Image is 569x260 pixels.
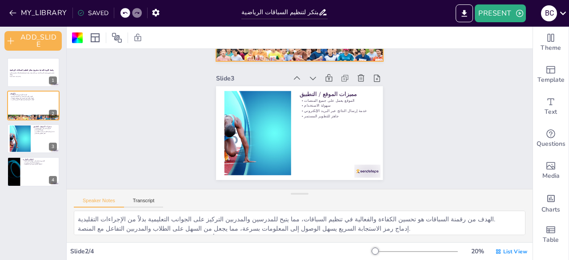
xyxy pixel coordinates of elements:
[10,92,57,95] p: الأهداف
[49,143,57,151] div: 3
[33,125,57,128] p: مميزات الموقع / التطبيق
[10,76,57,77] p: Generated with [URL]
[467,247,488,256] div: 20 %
[10,69,54,71] strong: رقمنة التربية البدنية: مشروع مبتكر لتنظيم السباقات الرياضية
[4,31,62,51] button: ADD_SLIDE
[542,171,560,181] span: Media
[77,9,108,17] div: SAVED
[533,219,569,251] div: Add a table
[475,4,525,22] button: PRESENT
[23,162,57,164] p: يمنع أي استخدام غير مصرح به
[306,100,377,135] p: الموقع يعمل على جميع المنصات
[7,91,60,120] div: 2
[7,6,71,20] button: MY_LIBRARY
[456,4,473,22] button: EXPORT_TO_POWERPOINT
[238,44,306,80] div: Slide 3
[304,104,375,140] p: سهولة الاستخدام
[308,92,380,130] p: مميزات الموقع / التطبيق
[33,129,57,131] p: سهولة الاستخدام
[124,198,164,208] button: Transcript
[541,43,561,53] span: Theme
[537,139,565,149] span: Questions
[10,97,57,99] p: الهدف الثالث هو تحسين دقة وشفافية التوقيت
[7,124,60,153] div: 3
[10,94,57,96] p: الهدف الأول هو رقمنة السباقات
[49,176,57,184] div: 4
[543,235,559,245] span: Table
[533,187,569,219] div: Add charts and graphs
[112,32,122,43] span: Position
[10,72,57,76] p: تقديم مشروع رقمنة التربية البدنية من خلال منصة رقمية تتيح تنظيم السباقات بطرق مبتكرة وفعالة.
[33,131,57,132] p: خدمة إرسال النتائج عبر البريد الإلكتروني
[503,248,527,255] span: List View
[33,128,57,129] p: الموقع يعمل على جميع المنصات
[541,4,557,22] button: B C
[74,211,525,235] textarea: الهدف من رقمنة السباقات هو تحسين الكفاءة والفعالية في تنظيم السباقات، مما يتيح للمدرسين والمدربين...
[541,5,557,21] div: B C
[533,123,569,155] div: Get real-time input from your audience
[300,114,370,149] p: جاهز للتطوير المستمر
[88,31,102,45] div: Layout
[74,198,124,208] button: Speaker Notes
[23,160,57,162] p: المشروع متحصل على شهادة ملكية فكرية
[7,58,60,87] div: 1
[537,75,565,85] span: Template
[7,157,60,186] div: 4
[23,158,57,161] p: الملكية الفكرية
[10,96,57,97] p: الهدف الثاني هو إدماج رمز الاستجابة السريع
[533,155,569,187] div: Add images, graphics, shapes or video
[541,205,560,215] span: Charts
[545,107,557,117] span: Text
[33,132,57,134] p: جاهز للتطوير المستمر
[10,99,57,100] p: الهدف الرابع هو تسهيل مهام المدرّس والمدرب
[533,59,569,91] div: Add ready made slides
[49,110,57,118] div: 2
[533,91,569,123] div: Add text boxes
[70,247,373,256] div: Slide 2 / 4
[533,27,569,59] div: Change the overall theme
[241,6,318,19] input: INSERT_TITLE
[302,109,373,144] p: خدمة إرسال النتائج عبر البريد الإلكتروني
[23,164,57,165] p: الملكية الفكرية مهمة في التكنولوجيا
[49,76,57,84] div: 1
